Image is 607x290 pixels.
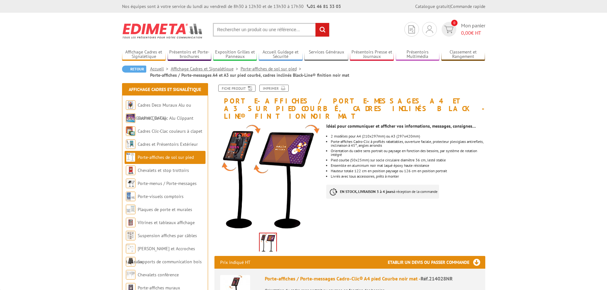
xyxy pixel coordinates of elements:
li: Hauteur totale 122 cm en position paysage ou 126 cm en position portrait [331,169,485,173]
a: Classement et Rangement [441,49,485,60]
img: devis rapide [444,26,453,33]
a: Porte-menus / Porte-messages [138,180,197,186]
input: rechercher [315,23,329,37]
img: Porte-menus / Porte-messages [126,179,135,188]
p: à réception de la commande [326,185,439,199]
li: 2 modèles pour A4 (210x297mm) ou A3 (297x420mm) [331,134,485,138]
a: Accueil [150,66,171,72]
a: Imprimer [259,85,289,92]
p: Prix indiqué HT [220,256,250,269]
a: Présentoirs Presse et Journaux [350,49,394,60]
strong: 01 46 81 33 03 [307,4,341,9]
img: Plaques de porte et murales [126,205,135,214]
span: € HT [461,29,485,37]
a: Présentoirs et Porte-brochures [168,49,212,60]
a: Commande rapide [451,4,485,9]
a: Plaques de porte et murales [138,207,192,212]
a: Chevalets et stop trottoirs [138,167,189,173]
a: Cadres et Présentoirs Extérieur [138,141,198,147]
a: Supports de communication bois [138,259,202,265]
li: Orientation du cadre sens portrait ou paysage en fonction des besoins, par système de rotation in... [331,149,485,157]
img: devis rapide [426,25,433,33]
span: 0,00 [461,30,471,36]
a: [PERSON_NAME] et Accroches tableaux [126,246,195,265]
a: Porte-visuels comptoirs [138,194,184,199]
li: Ensemble en aluminium noir mat laqué époxy haute résistance [331,164,485,167]
img: Vitrines et tableaux affichage [126,218,135,227]
h3: Etablir un devis ou passer commande [388,256,485,269]
img: Edimeta [122,19,203,43]
img: devis rapide [408,25,415,33]
a: Affichage Cadres et Signalétique [171,66,241,72]
li: Porte-affiches Cadro-Clic à profilés rabattables, ouverture faciale, protecteur plexiglass antire... [331,140,485,147]
a: Affichage Cadres et Signalétique [129,87,201,92]
img: 214028nr_214030nr_porte-message_noir_cadro-clic_a4_a3.jpg [214,124,322,231]
img: Cadres Deco Muraux Alu ou Bois [126,100,135,110]
a: Cadres Clic-Clac Alu Clippant [138,115,193,121]
a: Services Généraux [304,49,348,60]
img: Porte-affiches de sol sur pied [126,152,135,162]
a: Retour [122,66,146,73]
a: Fiche produit [218,85,256,92]
input: Rechercher un produit ou une référence... [213,23,329,37]
img: Chevalets et stop trottoirs [126,166,135,175]
div: Nos équipes sont à votre service du lundi au vendredi de 8h30 à 12h30 et de 13h30 à 17h30 [122,3,341,10]
a: Porte-affiches de sol sur pied [138,154,194,160]
span: Réf.214028NR [421,275,453,282]
div: Porte-affiches / Porte-messages Cadro-Clic® A4 pied Courbe noir mat - [265,275,480,282]
a: Affichage Cadres et Signalétique [122,49,166,60]
a: Catalogue gratuit [415,4,450,9]
li: Livrés avec tous accessoires, prêts à monter [331,174,485,178]
img: Suspension affiches par câbles [126,231,135,240]
a: Présentoirs Multimédia [396,49,440,60]
img: Cimaises et Accroches tableaux [126,244,135,253]
img: 214028nr_214030nr_porte-message_noir_cadro-clic_a4_a3.jpg [260,233,276,253]
img: Porte-visuels comptoirs [126,192,135,201]
strong: EN STOCK, LIVRAISON 3 à 4 jours [340,189,394,194]
a: Suspension affiches par câbles [138,233,197,238]
a: devis rapide 0 Mon panier 0,00€ HT [440,22,485,37]
a: Accueil Guidage et Sécurité [259,49,303,60]
h1: Porte-affiches / Porte-messages A4 et A3 sur pied courbé, cadres inclinés Black-Line® finition no... [210,85,490,120]
a: Chevalets conférence [138,272,179,278]
li: Pied courbe (50x25mm) sur socle circulaire diamètre 36 cm, lesté stable [331,158,485,162]
strong: Idéal pour communiquer et afficher vos informations, messages, consignes… [326,123,476,129]
a: Cadres Deco Muraux Alu ou [GEOGRAPHIC_DATA] [126,102,191,121]
div: | [415,3,485,10]
a: Vitrines et tableaux affichage [138,220,195,225]
a: Exposition Grilles et Panneaux [213,49,257,60]
li: Porte-affiches / Porte-messages A4 et A3 sur pied courbé, cadres inclinés Black-Line® finition no... [150,72,349,78]
img: Cadres Clic-Clac couleurs à clapet [126,126,135,136]
a: Porte-affiches de sol sur pied [241,66,304,72]
a: Cadres Clic-Clac couleurs à clapet [138,128,202,134]
span: 0 [451,20,458,26]
img: Cadres et Présentoirs Extérieur [126,139,135,149]
img: Chevalets conférence [126,270,135,279]
span: Mon panier [461,22,485,37]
